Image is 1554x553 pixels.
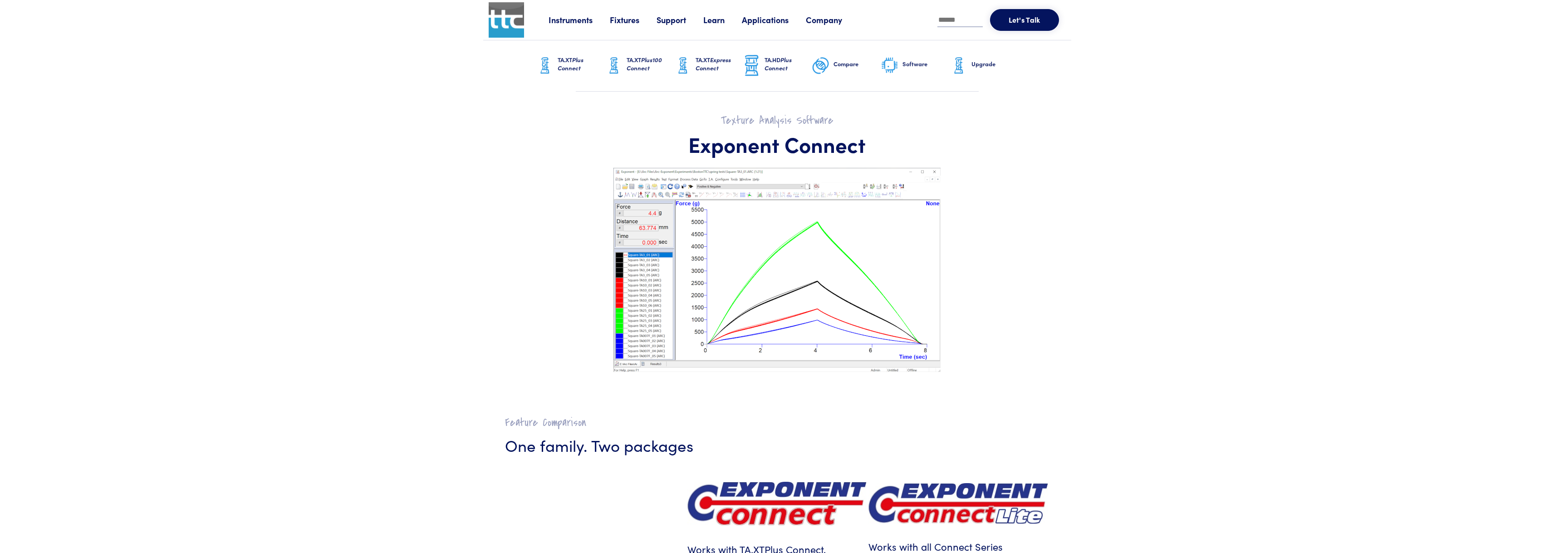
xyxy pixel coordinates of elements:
h1: Exponent Connect [505,131,1049,157]
h6: Software [902,60,950,68]
span: Plus100 Connect [627,55,662,72]
a: Software [881,40,950,91]
img: exponent-lite-logo.png [868,483,1048,524]
img: ta-xt-graphic.png [674,54,692,77]
img: compare-graphic.png [812,54,830,77]
a: Company [806,14,859,25]
span: Express Connect [696,55,731,72]
h6: TA.XT [558,56,605,72]
a: Upgrade [950,40,1019,91]
a: Instruments [549,14,610,25]
h6: TA.HD [765,56,812,72]
h2: Feature Comparison [505,416,1049,430]
h6: TA.XT [627,56,674,72]
a: Learn [703,14,742,25]
img: exponent-graphs.png [613,168,941,372]
img: ta-xt-graphic.png [950,54,968,77]
a: TA.XTExpress Connect [674,40,743,91]
img: ttc_logo_1x1_v1.0.png [489,2,524,38]
img: ta-xt-graphic.png [605,54,623,77]
a: Compare [812,40,881,91]
a: Support [657,14,703,25]
button: Let's Talk [990,9,1059,31]
img: software-graphic.png [881,56,899,75]
img: ta-hd-graphic.png [743,54,761,78]
img: ta-xt-graphic.png [536,54,554,77]
a: TA.XTPlus100 Connect [605,40,674,91]
h3: One family. Two packages [505,434,1049,456]
a: Applications [742,14,806,25]
img: exponent-logo.png [687,482,867,526]
a: TA.HDPlus Connect [743,40,812,91]
span: Plus Connect [765,55,792,72]
a: Fixtures [610,14,657,25]
h2: Texture Analysis Software [505,113,1049,127]
a: TA.XTPlus Connect [536,40,605,91]
span: Plus Connect [558,55,583,72]
h6: TA.XT [696,56,743,72]
h6: Compare [833,60,881,68]
h6: Upgrade [971,60,1019,68]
